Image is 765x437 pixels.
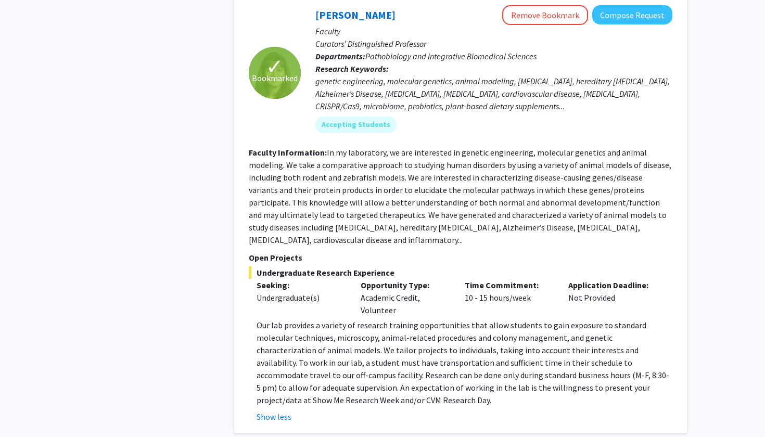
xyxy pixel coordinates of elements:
[592,5,672,24] button: Compose Request to Elizabeth Bryda
[249,251,672,264] p: Open Projects
[315,37,672,50] p: Curators’ Distinguished Professor
[257,319,672,406] p: Our lab provides a variety of research training opportunities that allow students to gain exposur...
[365,51,537,61] span: Pathobiology and Integrative Biomedical Sciences
[266,61,284,72] span: ✓
[249,147,671,245] fg-read-more: In my laboratory, we are interested in genetic engineering, molecular genetics and animal modelin...
[361,279,449,291] p: Opportunity Type:
[8,390,44,429] iframe: Chat
[560,279,665,316] div: Not Provided
[568,279,657,291] p: Application Deadline:
[315,8,396,21] a: [PERSON_NAME]
[502,5,588,25] button: Remove Bookmark
[257,279,345,291] p: Seeking:
[257,291,345,304] div: Undergraduate(s)
[257,410,291,423] button: Show less
[315,63,389,74] b: Research Keywords:
[315,75,672,112] div: genetic engineering, molecular genetics, animal modeling, [MEDICAL_DATA], hereditary [MEDICAL_DAT...
[249,266,672,279] span: Undergraduate Research Experience
[315,117,397,133] mat-chip: Accepting Students
[353,279,457,316] div: Academic Credit, Volunteer
[315,25,672,37] p: Faculty
[457,279,561,316] div: 10 - 15 hours/week
[465,279,553,291] p: Time Commitment:
[315,51,365,61] b: Departments:
[252,72,298,84] span: Bookmarked
[249,147,327,158] b: Faculty Information:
